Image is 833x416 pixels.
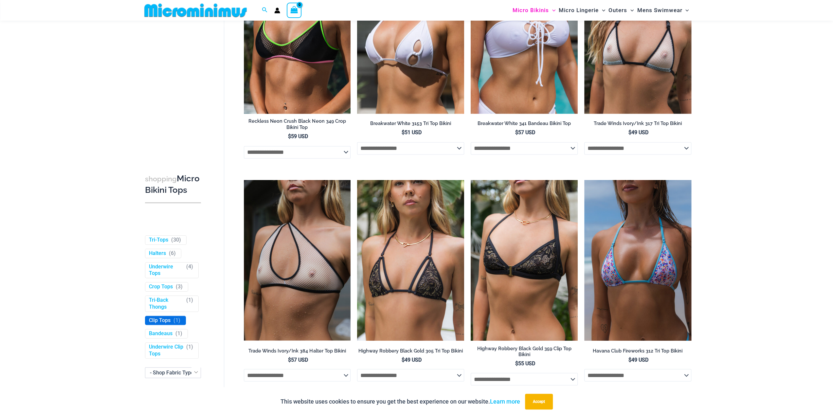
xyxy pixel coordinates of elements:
span: Menu Toggle [599,2,605,19]
bdi: 57 USD [288,356,308,363]
h3: Micro Bikini Tops [145,173,201,196]
img: Trade Winds IvoryInk 384 Top 01 [244,180,351,340]
bdi: 51 USD [402,129,422,136]
h2: Havana Club Fireworks 312 Tri Top Bikini [584,348,691,354]
a: Tri-Back Thongs [149,297,183,311]
h2: Highway Robbery Black Gold 359 Clip Top Bikini [471,345,578,357]
span: Micro Lingerie [559,2,599,19]
span: - Shop Fabric Type [145,367,201,378]
bdi: 59 USD [288,133,308,139]
span: ( ) [175,331,182,337]
img: Highway Robbery Black Gold 305 Tri Top 01 [357,180,464,340]
a: Bandeaus [149,331,172,337]
a: Clip Tops [149,317,171,324]
img: MM SHOP LOGO FLAT [142,3,249,18]
a: Learn more [490,398,520,405]
h2: Breakwater White 3153 Tri Top Bikini [357,120,464,127]
p: This website uses cookies to ensure you get the best experience on our website. [281,397,520,407]
a: Highway Robbery Black Gold 359 Clip Top Bikini [471,345,578,360]
iframe: TrustedSite Certified [145,22,204,153]
button: Accept [525,394,553,409]
span: $ [402,356,405,363]
span: ( ) [186,344,193,357]
h2: Reckless Neon Crush Black Neon 349 Crop Bikini Top [244,118,351,130]
nav: Site Navigation [510,1,692,20]
a: Havana Club Fireworks 312 Tri Top Bikini [584,348,691,356]
span: 4 [188,263,191,270]
a: Reckless Neon Crush Black Neon 349 Crop Bikini Top [244,118,351,133]
span: ( ) [186,263,193,277]
a: Search icon link [262,6,268,14]
span: shopping [145,175,177,183]
span: Mens Swimwear [637,2,682,19]
a: Underwire Clip Tops [149,344,183,357]
span: ( ) [186,297,193,311]
a: Mens SwimwearMenu ToggleMenu Toggle [635,2,690,19]
a: Crop Tops [149,283,173,290]
span: 1 [177,331,180,337]
a: Underwire Tops [149,263,183,277]
span: 30 [173,237,179,243]
bdi: 49 USD [628,129,648,136]
span: $ [288,356,291,363]
h2: Highway Robbery Black Gold 305 Tri Top Bikini [357,348,464,354]
a: View Shopping Cart, empty [287,3,302,18]
a: Account icon link [274,8,280,13]
span: $ [515,129,518,136]
a: Highway Robbery Black Gold 305 Tri Top Bikini [357,348,464,356]
span: ( ) [169,250,176,257]
h2: Trade Winds Ivory/Ink 317 Tri Top Bikini [584,120,691,127]
a: Breakwater White 341 Bandeau Bikini Top [471,120,578,129]
span: 1 [175,317,178,323]
span: 1 [188,297,191,303]
span: Menu Toggle [549,2,555,19]
span: $ [628,129,631,136]
span: $ [628,356,631,363]
a: Trade Winds Ivory/Ink 317 Tri Top Bikini [584,120,691,129]
bdi: 49 USD [628,356,648,363]
a: Breakwater White 3153 Tri Top Bikini [357,120,464,129]
span: 6 [171,250,174,256]
span: $ [515,360,518,366]
span: $ [402,129,405,136]
span: Menu Toggle [627,2,634,19]
h2: Trade Winds Ivory/Ink 384 Halter Top Bikini [244,348,351,354]
bdi: 55 USD [515,360,535,366]
a: Havana Club Fireworks 312 Tri Top 01Havana Club Fireworks 312 Tri Top 478 Thong 11Havana Club Fir... [584,180,691,340]
span: Micro Bikinis [513,2,549,19]
a: Trade Winds Ivory/Ink 384 Halter Top Bikini [244,348,351,356]
span: $ [288,133,291,139]
bdi: 49 USD [402,356,422,363]
span: 1 [188,344,191,350]
span: Outers [608,2,627,19]
span: ( ) [171,237,181,244]
span: Menu Toggle [682,2,689,19]
a: Highway Robbery Black Gold 359 Clip Top 01Highway Robbery Black Gold 359 Clip Top 03Highway Robbe... [471,180,578,340]
a: Halters [149,250,166,257]
a: Micro LingerieMenu ToggleMenu Toggle [557,2,607,19]
span: ( ) [173,317,180,324]
h2: Breakwater White 341 Bandeau Bikini Top [471,120,578,127]
a: Micro BikinisMenu ToggleMenu Toggle [511,2,557,19]
bdi: 57 USD [515,129,535,136]
a: Highway Robbery Black Gold 305 Tri Top 01Highway Robbery Black Gold 305 Tri Top 439 Clip Bottom 0... [357,180,464,340]
span: - Shop Fabric Type [150,370,194,376]
a: OutersMenu ToggleMenu Toggle [607,2,635,19]
img: Havana Club Fireworks 312 Tri Top 01 [584,180,691,340]
span: ( ) [176,283,183,290]
a: Trade Winds IvoryInk 384 Top 01Trade Winds IvoryInk 384 Top 469 Thong 03Trade Winds IvoryInk 384 ... [244,180,351,340]
span: 3 [178,283,181,290]
img: Highway Robbery Black Gold 359 Clip Top 01 [471,180,578,340]
a: Tri-Tops [149,237,168,244]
